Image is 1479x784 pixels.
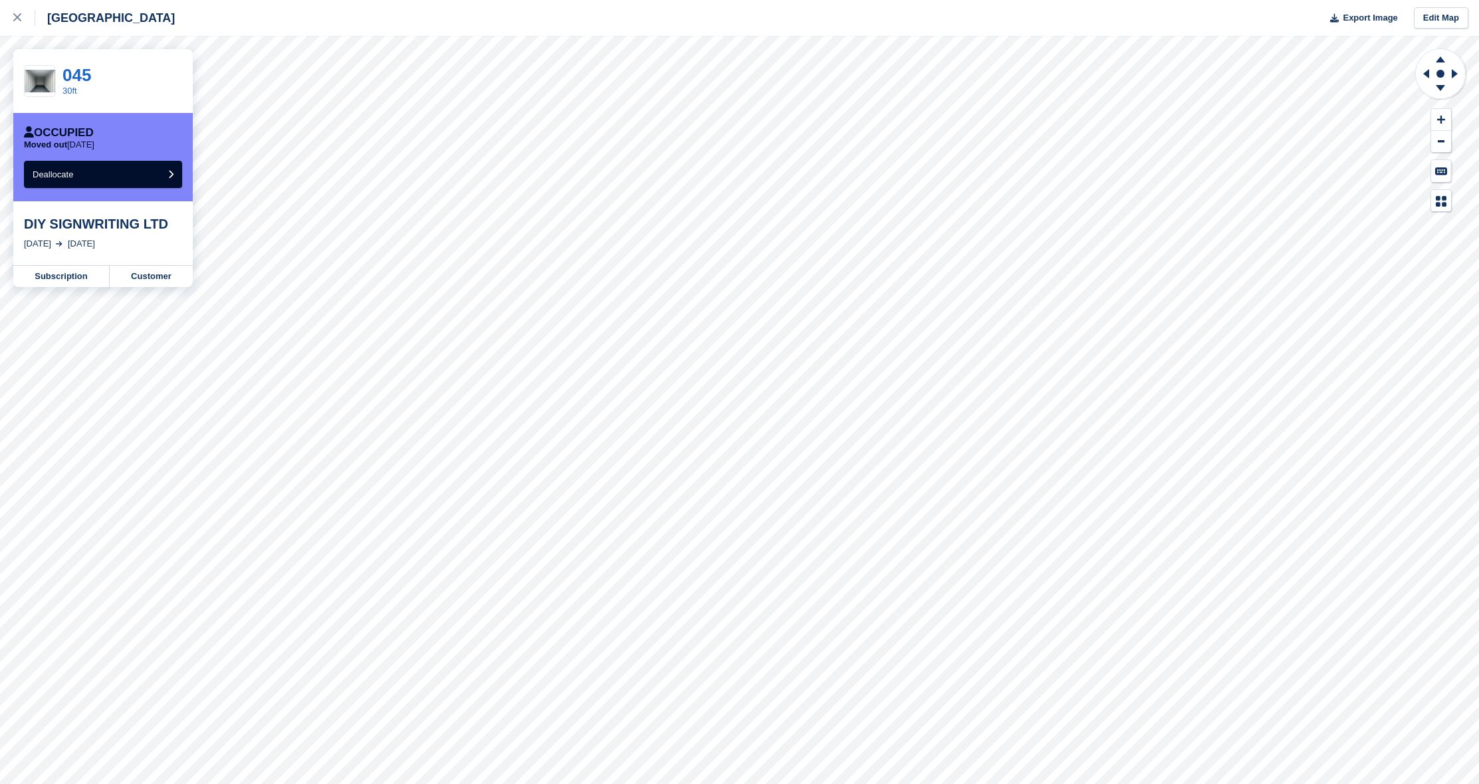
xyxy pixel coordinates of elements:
a: 30ft [62,86,77,96]
button: Export Image [1322,7,1398,29]
button: Deallocate [24,161,182,188]
span: Deallocate [33,169,73,179]
img: IMG_8837.jpeg [25,70,55,93]
div: [DATE] [68,237,95,250]
span: Export Image [1343,11,1397,25]
button: Map Legend [1431,190,1451,212]
a: Edit Map [1414,7,1468,29]
div: [DATE] [24,237,51,250]
span: Moved out [24,140,67,149]
button: Keyboard Shortcuts [1431,160,1451,182]
button: Zoom In [1431,109,1451,131]
div: [GEOGRAPHIC_DATA] [35,10,175,26]
a: 045 [62,65,91,85]
button: Zoom Out [1431,131,1451,153]
p: [DATE] [24,140,94,150]
img: arrow-right-light-icn-cde0832a797a2874e46488d9cf13f60e5c3a73dbe684e267c42b8395dfbc2abf.svg [56,241,62,246]
a: Subscription [13,266,110,287]
div: DIY SIGNWRITING LTD [24,216,182,232]
div: Occupied [24,126,94,140]
a: Customer [110,266,193,287]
